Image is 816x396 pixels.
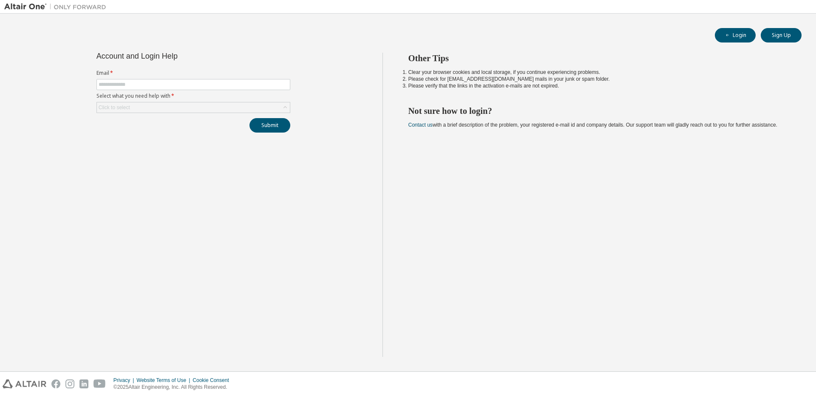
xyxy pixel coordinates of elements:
label: Email [96,70,290,76]
a: Contact us [408,122,433,128]
button: Login [715,28,756,42]
img: linkedin.svg [79,379,88,388]
div: Website Terms of Use [136,377,193,384]
button: Submit [249,118,290,133]
li: Please verify that the links in the activation e-mails are not expired. [408,82,787,89]
div: Privacy [113,377,136,384]
label: Select what you need help with [96,93,290,99]
img: youtube.svg [93,379,106,388]
img: instagram.svg [65,379,74,388]
img: facebook.svg [51,379,60,388]
h2: Not sure how to login? [408,105,787,116]
p: © 2025 Altair Engineering, Inc. All Rights Reserved. [113,384,234,391]
img: altair_logo.svg [3,379,46,388]
h2: Other Tips [408,53,787,64]
li: Clear your browser cookies and local storage, if you continue experiencing problems. [408,69,787,76]
div: Cookie Consent [193,377,234,384]
div: Account and Login Help [96,53,252,59]
div: Click to select [97,102,290,113]
div: Click to select [99,104,130,111]
img: Altair One [4,3,110,11]
li: Please check for [EMAIL_ADDRESS][DOMAIN_NAME] mails in your junk or spam folder. [408,76,787,82]
button: Sign Up [761,28,802,42]
span: with a brief description of the problem, your registered e-mail id and company details. Our suppo... [408,122,777,128]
